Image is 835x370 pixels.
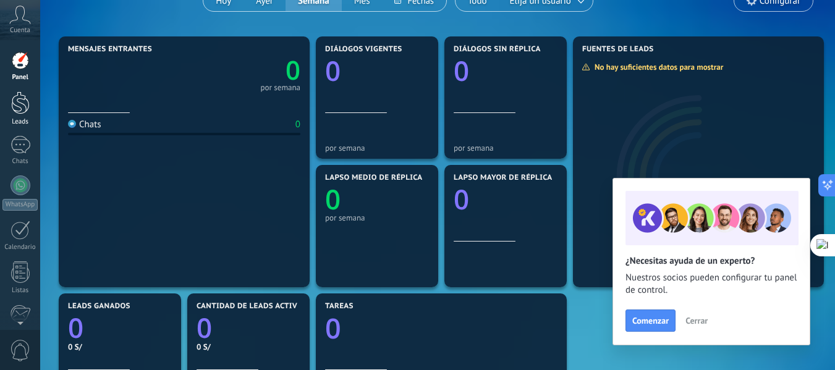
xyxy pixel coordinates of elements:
div: 0 S/ [68,342,172,352]
text: 0 [454,52,469,89]
a: 0 [184,53,300,88]
span: Mensajes entrantes [68,45,152,54]
div: WhatsApp [2,199,38,211]
div: Panel [2,74,38,82]
span: Lapso mayor de réplica [454,174,552,182]
span: Cantidad de leads activos [197,302,307,311]
img: Chats [68,120,76,128]
span: Fuentes de leads [582,45,654,54]
span: Lapso medio de réplica [325,174,423,182]
div: No hay suficientes datos para mostrar [582,62,732,72]
div: por semana [454,143,557,153]
a: 0 [68,309,172,346]
div: Chats [68,119,101,130]
div: por semana [325,143,429,153]
text: 0 [68,309,83,346]
a: 0 [197,309,300,346]
span: Diálogos sin réplica [454,45,541,54]
div: Chats [2,158,38,166]
div: 0 S/ [197,342,300,352]
text: 0 [325,180,341,217]
a: 0 [325,309,557,347]
text: 0 [197,309,212,346]
div: por semana [260,85,300,91]
span: Diálogos vigentes [325,45,402,54]
div: Leads [2,118,38,126]
button: Cerrar [680,311,713,330]
span: Cerrar [685,316,708,325]
div: por semana [325,213,429,222]
h2: ¿Necesitas ayuda de un experto? [625,255,797,267]
text: 0 [325,52,341,89]
span: Comenzar [632,316,669,325]
text: 0 [454,180,469,217]
span: Tareas [325,302,354,311]
text: 0 [325,309,341,347]
button: Comenzar [625,309,676,332]
text: 0 [286,53,300,88]
span: Nuestros socios pueden configurar tu panel de control. [625,272,797,296]
span: Leads ganados [68,302,130,311]
span: Cuenta [10,27,30,35]
div: Listas [2,287,38,295]
div: Calendario [2,243,38,251]
div: 0 [295,119,300,130]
